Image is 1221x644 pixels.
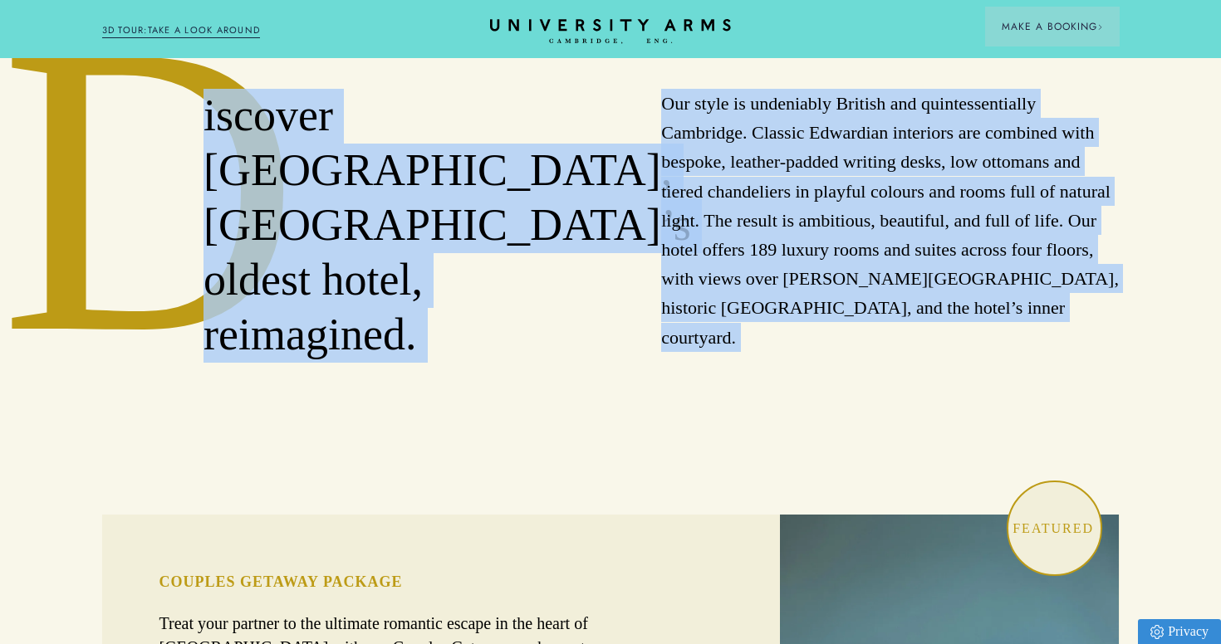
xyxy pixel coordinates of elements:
img: Privacy [1150,625,1164,639]
h2: iscover [GEOGRAPHIC_DATA], [GEOGRAPHIC_DATA]’s oldest hotel, reimagined. [203,89,560,362]
p: Featured [1007,515,1101,542]
a: 3D TOUR:TAKE A LOOK AROUND [102,23,261,38]
span: Make a Booking [1002,19,1103,34]
p: Our style is undeniably British and quintessentially Cambridge. Classic Edwardian interiors are c... [661,89,1119,352]
a: Home [490,19,731,45]
img: Arrow icon [1097,24,1103,30]
h3: COUPLES GETAWAY PACKAGE [159,572,723,592]
button: Make a BookingArrow icon [985,7,1120,46]
a: Privacy [1138,619,1221,644]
